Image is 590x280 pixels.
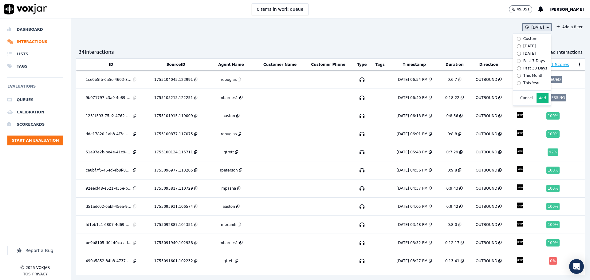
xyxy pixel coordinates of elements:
[549,7,584,12] span: [PERSON_NAME]
[7,118,63,131] a: Scorecards
[541,49,583,55] span: Upload Interactions
[534,49,583,55] button: Upload Interactions
[517,7,529,12] p: 49,051
[544,76,562,83] div: QUEUED
[220,168,238,173] div: rpeterson
[546,221,559,228] div: 100 %
[515,254,525,265] img: VOXJAR_FTP_icon
[447,168,457,173] div: 0:9:8
[86,240,132,245] div: be9b8105-ff0f-40ca-ad91-f25875bf859a
[218,62,244,67] button: Agent Name
[86,113,132,118] div: 1231f593-75e2-4762-b5d5-852428689729
[546,130,559,138] div: 100 %
[397,204,427,209] div: [DATE] 04:05 PM
[7,36,63,48] a: Interactions
[154,77,193,82] div: 1755104045.123991
[222,113,235,118] div: aaston
[7,48,63,60] a: Lists
[7,106,63,118] a: Calibration
[86,95,132,100] div: 9b071797-c3a9-4e89-a699-fffde774e46a
[517,44,521,48] input: [DATE]
[515,128,525,138] img: VOXJAR_FTP_icon
[445,258,459,263] div: 0:13:41
[546,239,559,246] div: 100 %
[86,150,132,155] div: 51e97e2b-be4e-41c9-af2b-f9c96e6c2dda
[548,148,558,156] div: 92 %
[476,186,497,191] div: OUTBOUND
[517,81,521,85] input: This Year
[515,182,525,193] img: VOXJAR_FTP_icon
[219,95,238,100] div: mbarnes1
[523,36,537,41] div: Custom
[154,132,193,136] div: 1755100877.117075
[515,109,525,120] img: VOXJAR_FTP_icon
[154,258,193,263] div: 1755091601.102232
[78,49,114,56] div: 34 Interaction s
[517,59,521,63] input: Past 7 Days
[509,5,538,13] button: 49,051
[445,95,459,100] div: 0:18:22
[221,77,237,82] div: rdouglas
[7,83,63,94] h6: Evaluations
[515,236,525,247] img: VOXJAR_FTP_icon
[476,240,497,245] div: OUTBOUND
[7,60,63,73] a: Tags
[397,132,427,136] div: [DATE] 06:01 PM
[154,95,193,100] div: 1755103213.122251
[397,168,427,173] div: [DATE] 04:56 PM
[7,94,63,106] a: Queues
[517,74,521,78] input: This Month
[476,95,497,100] div: OUTBOUND
[154,240,193,245] div: 1755091940.102938
[446,186,458,191] div: 0:9:43
[523,58,545,63] div: Past 7 Days
[224,150,234,155] div: gtrett
[397,77,427,82] div: [DATE] 06:54 PM
[7,136,63,145] button: Start an Evaluation
[86,186,132,191] div: 92eecf48-e521-435e-ba2d-67203e06401a
[476,222,497,227] div: OUTBOUND
[86,258,132,263] div: 490a5852-34b3-4737-a633-5f39315d3f55
[522,23,552,31] button: [DATE] Custom [DATE] [DATE] Past 7 Days Past 30 Days This Month This Year Cancel Add
[7,23,63,36] a: Dashboard
[476,113,497,118] div: OUTBOUND
[397,113,427,118] div: [DATE] 06:18 PM
[86,132,132,136] div: dde17820-1ab3-4f7e-ae2e-8bdd6a484815
[397,95,427,100] div: [DATE] 06:40 PM
[167,62,185,67] button: SourceID
[476,77,497,82] div: OUTBOUND
[252,3,309,15] button: 0items in work queue
[446,204,458,209] div: 0:9:42
[222,186,236,191] div: mpasha
[397,240,427,245] div: [DATE] 03:32 PM
[554,23,585,31] button: Add a filter
[154,113,193,118] div: 1755101915.119009
[520,96,533,101] button: Cancel
[476,258,497,263] div: OUTBOUND
[109,62,113,67] button: ID
[523,44,536,49] div: [DATE]
[311,62,345,67] button: Customer Phone
[517,52,521,56] input: [DATE]
[549,6,590,13] button: [PERSON_NAME]
[86,204,132,209] div: d51adc02-6abf-45ea-9b11-64b74cd418ac
[546,167,559,174] div: 100 %
[397,150,427,155] div: [DATE] 05:48 PM
[403,62,426,67] button: Timestamp
[219,240,238,245] div: mbarnes1
[397,186,427,191] div: [DATE] 04:37 PM
[476,168,497,173] div: OUTBOUND
[549,257,557,265] div: 0 %
[537,93,549,103] button: Add
[523,51,536,56] div: [DATE]
[446,150,458,155] div: 0:7:29
[546,185,559,192] div: 100 %
[23,272,30,277] button: TOS
[523,81,540,85] div: This Year
[86,77,132,82] div: 1ce0b5fb-6a5c-4603-85e8-d838303bbe27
